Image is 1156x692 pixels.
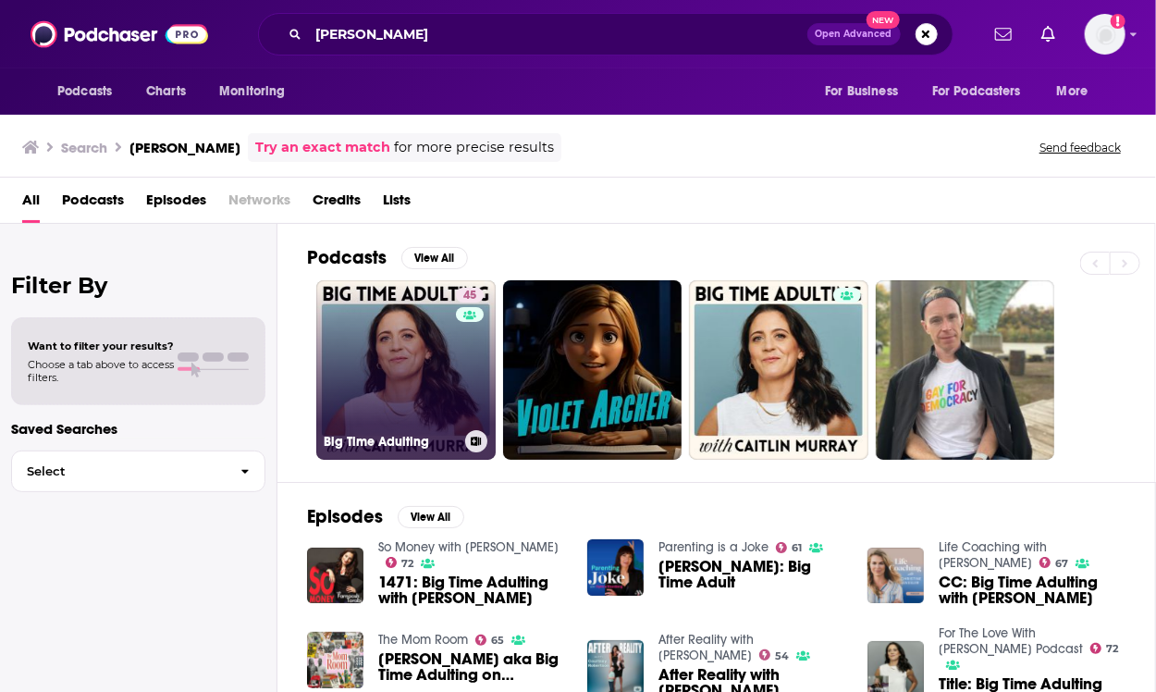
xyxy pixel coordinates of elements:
span: CC: Big Time Adulting with [PERSON_NAME] [939,575,1125,606]
p: Saved Searches [11,420,265,438]
button: View All [401,247,468,269]
a: 45Big Time Adulting [316,280,496,460]
span: More [1057,79,1088,105]
a: For The Love With Jen Hatmaker Podcast [939,625,1083,657]
a: Lists [383,185,411,223]
span: Select [12,465,226,477]
a: Credits [313,185,361,223]
a: Try an exact match [255,137,390,158]
a: The Mom Room [378,632,468,648]
a: 54 [759,649,790,661]
span: 65 [491,636,504,645]
span: Charts [146,79,186,105]
a: After Reality with Courtney Robertson [658,632,754,663]
button: Select [11,451,265,492]
span: Podcasts [57,79,112,105]
a: Show notifications dropdown [988,19,1019,50]
a: 1471: Big Time Adulting with Caitlin Murray [378,575,565,606]
a: 72 [386,557,414,568]
span: [PERSON_NAME] aka Big Time Adulting on Motherhood [378,651,565,683]
h3: Search [61,139,107,156]
img: Caitlin Murray: Big Time Adult [587,539,644,596]
a: Life Coaching with Christine Hassler [939,539,1047,571]
button: open menu [44,74,136,109]
a: Caitlin Murray aka Big Time Adulting on Motherhood [378,651,565,683]
a: 45 [456,288,484,303]
button: Open AdvancedNew [807,23,901,45]
span: New [867,11,900,29]
span: Want to filter your results? [28,340,174,352]
span: 72 [401,560,413,568]
a: Podcasts [62,185,124,223]
a: 61 [776,542,803,553]
span: for more precise results [394,137,554,158]
a: PodcastsView All [307,246,468,269]
button: View All [398,506,464,528]
span: 67 [1055,560,1068,568]
button: open menu [920,74,1048,109]
img: User Profile [1085,14,1125,55]
a: Charts [134,74,197,109]
a: Parenting is a Joke [658,539,769,555]
a: Episodes [146,185,206,223]
button: Show profile menu [1085,14,1125,55]
button: open menu [206,74,309,109]
span: [PERSON_NAME]: Big Time Adult [658,559,845,590]
a: 65 [475,635,505,646]
img: 1471: Big Time Adulting with Caitlin Murray [307,548,363,604]
span: Networks [228,185,290,223]
h2: Episodes [307,505,383,528]
span: 54 [775,652,789,661]
a: Caitlin Murray: Big Time Adult [658,559,845,590]
a: 72 [1090,643,1119,654]
span: 1471: Big Time Adulting with [PERSON_NAME] [378,575,565,606]
h2: Filter By [11,272,265,299]
img: CC: Big Time Adulting with Caitlin Murray [867,548,924,604]
img: Podchaser - Follow, Share and Rate Podcasts [31,17,208,52]
svg: Add a profile image [1111,14,1125,29]
a: So Money with Farnoosh Torabi [378,539,559,555]
input: Search podcasts, credits, & more... [309,19,807,49]
div: Search podcasts, credits, & more... [258,13,953,56]
span: 72 [1106,645,1118,653]
span: For Business [825,79,898,105]
span: Monitoring [219,79,285,105]
h2: Podcasts [307,246,387,269]
button: Send feedback [1034,140,1126,155]
span: 61 [792,544,802,552]
span: Logged in as JohnJMudgett [1085,14,1125,55]
button: open menu [812,74,921,109]
a: All [22,185,40,223]
span: Open Advanced [816,30,892,39]
a: EpisodesView All [307,505,464,528]
a: 67 [1039,557,1069,568]
h3: [PERSON_NAME] [129,139,240,156]
span: For Podcasters [932,79,1021,105]
a: CC: Big Time Adulting with Caitlin Murray [939,575,1125,606]
h3: Big Time Adulting [324,434,458,450]
button: open menu [1044,74,1112,109]
span: Choose a tab above to access filters. [28,358,174,384]
span: 45 [463,287,476,305]
img: Caitlin Murray aka Big Time Adulting on Motherhood [307,632,363,688]
a: Show notifications dropdown [1034,19,1063,50]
